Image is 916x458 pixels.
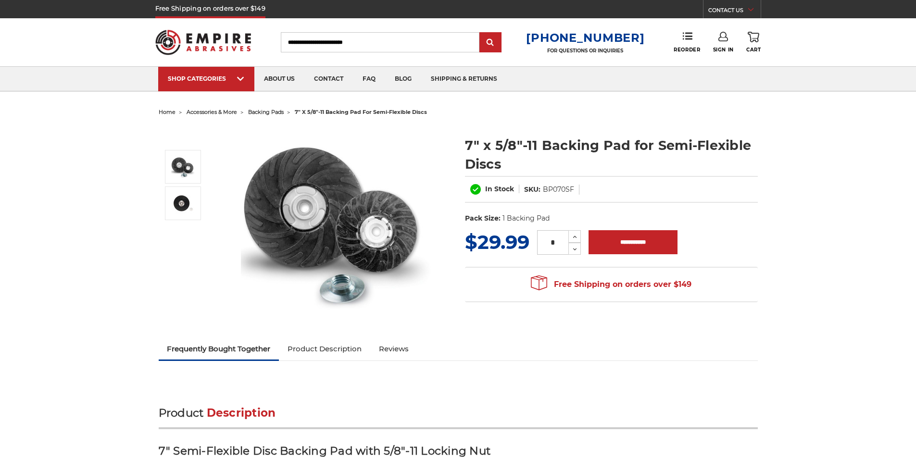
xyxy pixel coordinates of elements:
span: In Stock [485,185,514,193]
dt: SKU: [524,185,540,195]
span: Reorder [674,47,700,53]
img: 7" x 5/8"-11 Backing Pad for Semi-Flexible Discs [171,155,195,179]
span: Description [207,406,276,420]
span: $29.99 [465,230,529,254]
div: SHOP CATEGORIES [168,75,245,82]
a: Reorder [674,32,700,52]
img: 7" x 5/8"-11 Backing Pad for Semi-Flexible Discs [241,126,433,318]
a: [PHONE_NUMBER] [526,31,644,45]
a: shipping & returns [421,67,507,91]
a: blog [385,67,421,91]
a: Cart [746,32,761,53]
h1: 7" x 5/8"-11 Backing Pad for Semi-Flexible Discs [465,136,758,173]
a: about us [254,67,304,91]
strong: 7" Semi-Flexible Disc Backing Pad with 5/8"-11 Locking Nut [159,444,491,458]
span: 7" x 5/8"-11 backing pad for semi-flexible discs [295,109,427,115]
img: 7" x 5/8"-11 Backing Pad for Semi-Flexible Discs [171,191,195,215]
a: faq [353,67,385,91]
a: accessories & more [187,109,237,115]
a: Product Description [279,338,370,359]
dd: 1 Backing Pad [502,213,550,223]
a: CONTACT US [708,5,761,18]
a: home [159,109,176,115]
span: Sign In [713,47,734,53]
p: FOR QUESTIONS OR INQUIRIES [526,48,644,54]
input: Submit [481,33,500,52]
dt: Pack Size: [465,213,501,223]
span: Free Shipping on orders over $149 [531,275,691,294]
a: backing pads [248,109,284,115]
span: Cart [746,47,761,53]
dd: BP070SF [543,185,574,195]
a: Frequently Bought Together [159,338,279,359]
a: Reviews [370,338,417,359]
img: Empire Abrasives [155,24,251,61]
span: Product [159,406,204,420]
a: contact [304,67,353,91]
